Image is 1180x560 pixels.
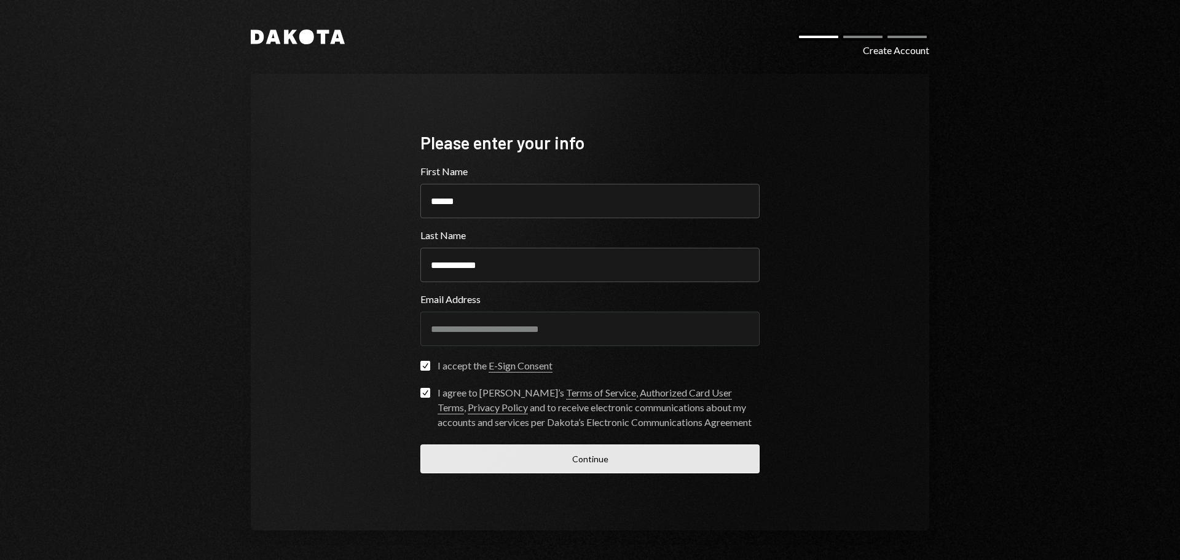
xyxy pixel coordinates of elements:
[566,387,636,400] a: Terms of Service
[420,444,760,473] button: Continue
[438,385,760,430] div: I agree to [PERSON_NAME]’s , , and to receive electronic communications about my accounts and ser...
[420,388,430,398] button: I agree to [PERSON_NAME]’s Terms of Service, Authorized Card User Terms, Privacy Policy and to re...
[468,401,528,414] a: Privacy Policy
[438,358,553,373] div: I accept the
[420,228,760,243] label: Last Name
[420,292,760,307] label: Email Address
[420,164,760,179] label: First Name
[863,43,929,58] div: Create Account
[420,131,760,155] div: Please enter your info
[489,360,553,373] a: E-Sign Consent
[438,387,732,414] a: Authorized Card User Terms
[420,361,430,371] button: I accept the E-Sign Consent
